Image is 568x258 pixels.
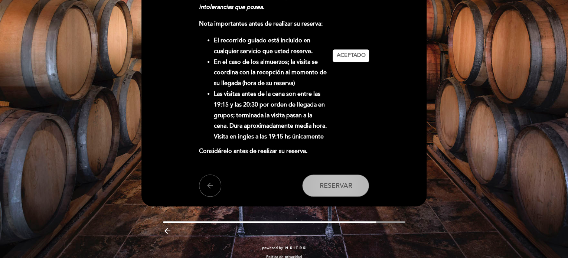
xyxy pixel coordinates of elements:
[285,246,306,250] img: MEITRE
[336,52,365,59] span: Aceptado
[163,226,172,235] i: arrow_backward
[214,57,327,89] li: En el caso de los almuerzos; la visita se coordina con la recepción al momento de su llegada (hor...
[262,245,283,251] span: powered by
[302,174,369,197] button: Reservar
[199,20,323,27] strong: Nota importantes antes de realizar su reserva:
[199,146,327,157] p: Considérelo antes de realizar su reserva.
[214,35,327,57] li: El recorrido guiado está incluido en cualquier servicio que usted reserve.
[319,182,352,190] span: Reservar
[214,89,327,142] li: Las visitas antes de la cena son entre las 19:15 y las 20:30 por orden de llegada en grupos; term...
[206,181,215,190] i: arrow_back
[262,245,306,251] a: powered by
[333,49,369,62] button: Aceptado
[199,174,221,197] button: arrow_back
